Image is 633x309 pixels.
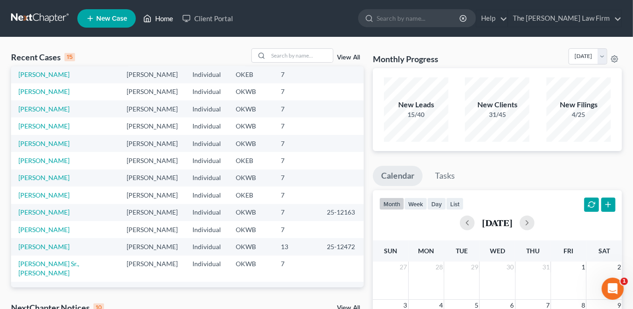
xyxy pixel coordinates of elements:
span: Fri [563,247,573,255]
td: 7 [273,66,319,83]
span: 28 [435,262,444,273]
div: New Filings [546,99,611,110]
td: Individual [185,169,228,187]
td: [PERSON_NAME] [119,204,185,221]
td: [PERSON_NAME] [119,187,185,204]
a: [PERSON_NAME] [18,226,70,233]
a: [PERSON_NAME] [18,140,70,147]
a: Home [139,10,178,27]
h3: Monthly Progress [373,53,438,64]
td: OKWB [228,204,273,221]
a: [PERSON_NAME] [18,122,70,130]
input: Search by name... [377,10,461,27]
td: 7 [273,169,319,187]
td: 25-12163 [319,204,364,221]
button: day [427,198,446,210]
td: 7 [273,152,319,169]
td: Individual [185,204,228,221]
td: [PERSON_NAME] [119,256,185,282]
a: [PERSON_NAME] [18,191,70,199]
input: Search by name... [268,49,333,62]
span: 1 [621,278,628,285]
td: Individual [185,221,228,238]
td: [PERSON_NAME] [119,282,185,308]
span: Tue [456,247,468,255]
div: Recent Cases [11,52,75,63]
td: 7 [273,83,319,100]
span: 30 [506,262,515,273]
span: Sun [384,247,397,255]
span: New Case [96,15,127,22]
span: Sat [598,247,610,255]
button: week [404,198,427,210]
td: Individual [185,83,228,100]
span: Wed [490,247,505,255]
a: [PERSON_NAME] & [PERSON_NAME] [18,286,75,303]
td: 7 [273,100,319,117]
td: [PERSON_NAME] [119,238,185,255]
td: 25-12472 [319,238,364,255]
a: [PERSON_NAME] [18,105,70,113]
td: 7 [273,256,319,282]
span: 31 [541,262,551,273]
td: [PERSON_NAME] [119,135,185,152]
div: New Clients [465,99,529,110]
td: Individual [185,187,228,204]
a: [PERSON_NAME] Sr., [PERSON_NAME] [18,260,79,277]
td: 7 [273,204,319,221]
td: [PERSON_NAME] [119,152,185,169]
td: OKEB [228,187,273,204]
td: 7 [273,221,319,238]
td: 7 [273,117,319,134]
div: New Leads [384,99,448,110]
td: 7 [273,282,319,308]
a: [PERSON_NAME] [18,243,70,251]
td: OKEB [228,152,273,169]
td: Individual [185,117,228,134]
a: Help [476,10,507,27]
td: 7 [273,135,319,152]
a: View All [337,54,360,61]
div: 15/40 [384,110,448,119]
div: 31/45 [465,110,529,119]
td: OKWB [228,221,273,238]
td: Individual [185,135,228,152]
td: OKWB [228,83,273,100]
span: 2 [616,262,622,273]
td: [PERSON_NAME] [119,66,185,83]
td: Individual [185,100,228,117]
td: Individual [185,256,228,282]
span: Mon [418,247,434,255]
td: Individual [185,238,228,255]
td: Individual [185,282,228,308]
td: [PERSON_NAME] [119,117,185,134]
a: [PERSON_NAME] [18,208,70,216]
button: month [379,198,404,210]
a: [PERSON_NAME] [18,174,70,181]
a: [PERSON_NAME] [18,70,70,78]
span: 27 [399,262,408,273]
td: [PERSON_NAME] [119,100,185,117]
td: OKWB [228,135,273,152]
td: Individual [185,152,228,169]
td: 25-12069 [319,282,364,308]
td: [PERSON_NAME] [119,83,185,100]
td: OKEB [228,66,273,83]
a: [PERSON_NAME] [18,87,70,95]
a: Client Portal [178,10,238,27]
a: The [PERSON_NAME] Law Firm [508,10,621,27]
td: OKWB [228,117,273,134]
h2: [DATE] [482,218,512,227]
a: [PERSON_NAME] [18,157,70,164]
a: Tasks [427,166,463,186]
a: Calendar [373,166,423,186]
td: OKWB [228,282,273,308]
span: 1 [581,262,586,273]
iframe: Intercom live chat [602,278,624,300]
div: 15 [64,53,75,61]
td: OKWB [228,256,273,282]
td: Individual [185,66,228,83]
td: OKWB [228,238,273,255]
td: OKWB [228,169,273,187]
td: 13 [273,238,319,255]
